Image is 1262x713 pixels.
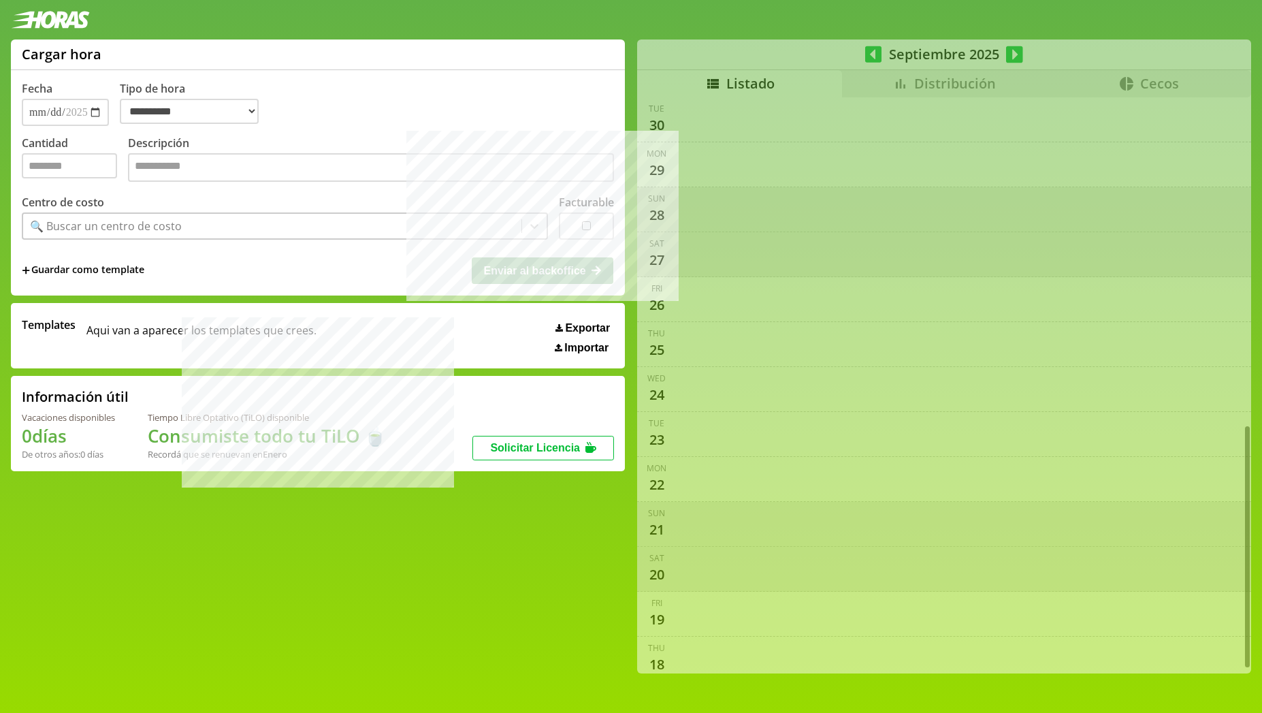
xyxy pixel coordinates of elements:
[148,411,386,424] div: Tiempo Libre Optativo (TiLO) disponible
[148,424,386,448] h1: Consumiste todo tu TiLO 🍵
[472,436,614,460] button: Solicitar Licencia
[148,448,386,460] div: Recordá que se renuevan en
[128,136,614,185] label: Descripción
[22,81,52,96] label: Fecha
[11,11,90,29] img: logotipo
[22,317,76,332] span: Templates
[30,219,182,234] div: 🔍 Buscar un centro de costo
[128,153,614,182] textarea: Descripción
[22,411,115,424] div: Vacaciones disponibles
[22,424,115,448] h1: 0 días
[120,81,270,126] label: Tipo de hora
[22,195,104,210] label: Centro de costo
[22,136,128,185] label: Cantidad
[22,387,129,406] h2: Información útil
[551,321,614,335] button: Exportar
[564,342,609,354] span: Importar
[22,263,144,278] span: +Guardar como template
[120,99,259,124] select: Tipo de hora
[559,195,614,210] label: Facturable
[263,448,287,460] b: Enero
[565,322,610,334] span: Exportar
[22,448,115,460] div: De otros años: 0 días
[490,442,580,454] span: Solicitar Licencia
[22,153,117,178] input: Cantidad
[86,317,317,354] span: Aqui van a aparecer los templates que crees.
[22,45,101,63] h1: Cargar hora
[22,263,30,278] span: +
